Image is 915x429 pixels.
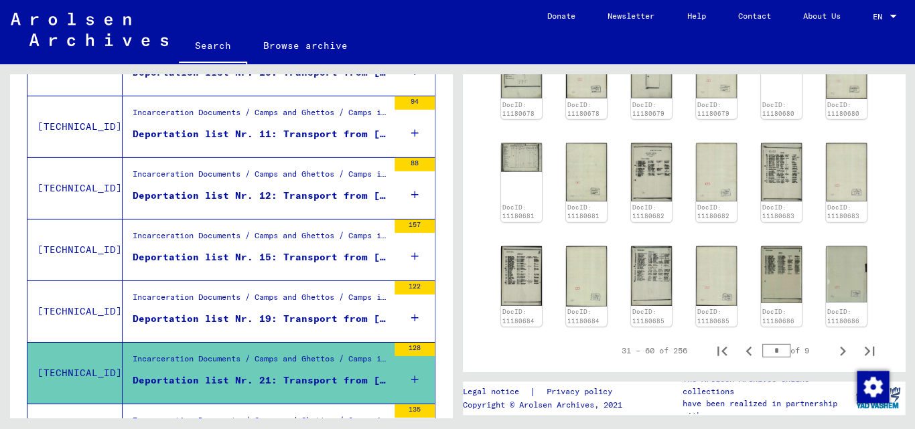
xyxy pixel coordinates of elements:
button: First page [709,337,735,364]
a: DocID: 11180685 [697,308,729,325]
a: Privacy policy [536,385,628,399]
a: DocID: 11180679 [632,101,664,118]
p: The Arolsen Archives online collections [683,373,850,398]
img: 001.jpg [761,143,802,201]
a: DocID: 11180682 [697,203,729,220]
a: Search [179,29,247,64]
a: DocID: 11180679 [697,101,729,118]
img: 002.jpg [826,246,867,303]
div: Deportation list Nr. 15: Transport from [DATE] from Beaune-[GEOGRAPHIC_DATA][PERSON_NAME] to Ausc... [133,250,388,264]
a: DocID: 11180680 [762,101,794,118]
button: Next page [829,337,856,364]
td: [TECHNICAL_ID] [27,280,123,342]
a: DocID: 11180678 [502,101,535,118]
img: Arolsen_neg.svg [11,13,168,46]
a: DocID: 11180684 [567,308,600,325]
div: Deportation list Nr. 11: Transport from [DATE] from [GEOGRAPHIC_DATA] to [GEOGRAPHIC_DATA] [133,127,388,141]
div: 122 [395,281,435,294]
button: Previous page [735,337,762,364]
a: DocID: 11180685 [632,308,664,325]
img: Change consent [857,371,889,403]
div: Deportation list Nr. 19: Transport from [DATE] from [GEOGRAPHIC_DATA] to Auschwitz - Deportation ... [133,312,388,326]
img: 001.jpg [501,143,542,172]
div: Deportation list Nr. 21: Transport from [DATE] from [GEOGRAPHIC_DATA] to [GEOGRAPHIC_DATA]; - Dep... [133,373,388,388]
td: [TECHNICAL_ID] [27,157,123,219]
img: 002.jpg [826,143,867,201]
a: DocID: 11180678 [567,101,600,118]
a: Legal notice [463,385,530,399]
div: | [463,385,628,399]
p: Copyright © Arolsen Archives, 2021 [463,399,628,411]
div: Deportation list Nr. 12: Transport from [DATE] from [GEOGRAPHIC_DATA] to [GEOGRAPHIC_DATA] [133,189,388,203]
div: Incarceration Documents / Camps and Ghettos / Camps in [GEOGRAPHIC_DATA] / List Material of the "... [133,230,388,248]
div: Incarceration Documents / Camps and Ghettos / Camps in [GEOGRAPHIC_DATA] / List Material of the "... [133,168,388,187]
a: DocID: 11180681 [502,203,535,220]
div: 88 [395,158,435,171]
div: Incarceration Documents / Camps and Ghettos / Camps in [GEOGRAPHIC_DATA] / List Material of the "... [133,353,388,371]
img: 002.jpg [696,246,737,307]
span: EN [872,12,887,21]
img: 002.jpg [696,143,737,201]
img: 001.jpg [761,246,802,303]
td: [TECHNICAL_ID] [27,219,123,280]
div: 135 [395,404,435,418]
a: DocID: 11180684 [502,308,535,325]
img: 002.jpg [566,246,607,307]
div: of 9 [762,344,829,357]
img: 001.jpg [631,246,672,306]
img: yv_logo.png [853,381,903,414]
img: 002.jpg [566,143,607,201]
a: DocID: 11180680 [827,101,859,118]
td: [TECHNICAL_ID] [27,96,123,157]
div: Incarceration Documents / Camps and Ghettos / Camps in [GEOGRAPHIC_DATA] / List Material of the "... [133,106,388,125]
img: 001.jpg [501,246,542,306]
div: 31 – 60 of 256 [622,345,687,357]
div: Incarceration Documents / Camps and Ghettos / Camps in [GEOGRAPHIC_DATA] / List Material of the "... [133,291,388,310]
a: Browse archive [247,29,364,62]
button: Last page [856,337,883,364]
p: have been realized in partnership with [683,398,850,422]
div: 94 [395,96,435,110]
a: DocID: 11180683 [827,203,859,220]
div: 128 [395,343,435,356]
img: 001.jpg [631,143,672,201]
a: DocID: 11180682 [632,203,664,220]
a: DocID: 11180686 [762,308,794,325]
a: DocID: 11180683 [762,203,794,220]
a: DocID: 11180681 [567,203,600,220]
div: 157 [395,220,435,233]
td: [TECHNICAL_ID] [27,342,123,404]
a: DocID: 11180686 [827,308,859,325]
